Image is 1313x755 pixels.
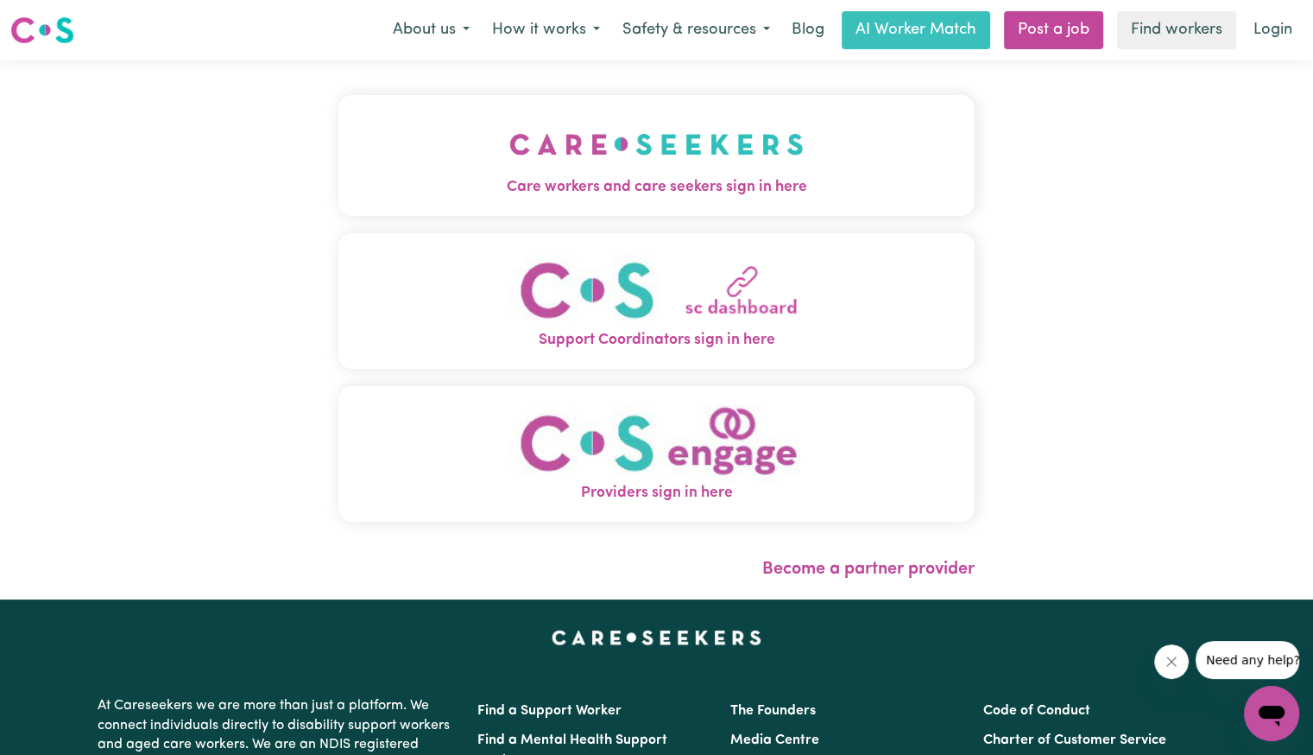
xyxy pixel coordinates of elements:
a: Media Centre [730,733,819,747]
iframe: Message from company [1196,641,1299,679]
a: Blog [781,11,835,49]
span: Need any help? [10,12,104,26]
button: Safety & resources [611,12,781,48]
button: Providers sign in here [338,386,975,522]
img: Careseekers logo [10,15,74,46]
a: Careseekers home page [552,631,761,644]
a: Post a job [1004,11,1103,49]
iframe: Close message [1154,644,1189,679]
a: Find a Support Worker [477,704,622,718]
button: About us [382,12,481,48]
a: Careseekers logo [10,10,74,50]
span: Providers sign in here [338,482,975,504]
a: Login [1243,11,1303,49]
a: AI Worker Match [842,11,990,49]
a: Find workers [1117,11,1236,49]
a: The Founders [730,704,816,718]
span: Care workers and care seekers sign in here [338,176,975,199]
button: Care workers and care seekers sign in here [338,95,975,216]
span: Support Coordinators sign in here [338,329,975,352]
button: Support Coordinators sign in here [338,233,975,369]
button: How it works [481,12,611,48]
a: Code of Conduct [983,704,1090,718]
a: Become a partner provider [762,561,975,578]
iframe: Button to launch messaging window [1244,686,1299,741]
a: Charter of Customer Service [983,733,1166,747]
